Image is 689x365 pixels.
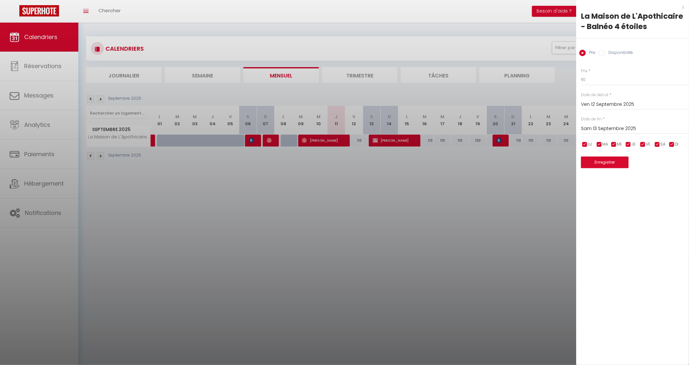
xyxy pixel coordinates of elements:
button: Enregistrer [581,157,629,168]
span: ME [617,141,622,147]
label: Prix [581,68,587,74]
span: MA [603,141,608,147]
span: VE [646,141,651,147]
label: Date de début [581,92,608,98]
span: JE [632,141,636,147]
label: Date de fin [581,116,602,122]
span: LU [588,141,592,147]
button: Ouvrir le widget de chat LiveChat [5,3,25,22]
div: x [576,3,684,11]
div: La Maison de L'Apothicaire - Balnéo 4 étoiles [581,11,684,32]
span: DI [675,141,679,147]
span: SA [661,141,666,147]
label: Prix [586,50,595,57]
label: Disponibilité [605,50,633,57]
